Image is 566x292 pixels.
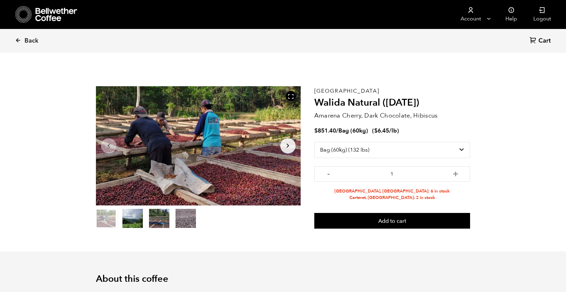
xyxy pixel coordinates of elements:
h2: About this coffee [96,274,470,285]
span: Back [24,37,38,45]
span: /lb [389,127,397,135]
button: - [324,170,333,176]
button: Add to cart [314,213,470,229]
span: Bag (60kg) [338,127,368,135]
span: Cart [538,37,551,45]
li: [GEOGRAPHIC_DATA], [GEOGRAPHIC_DATA]: 6 in stock [314,188,470,195]
button: + [451,170,460,176]
span: / [336,127,338,135]
span: $ [314,127,318,135]
span: ( ) [372,127,399,135]
li: Carteret, [GEOGRAPHIC_DATA]: 2 in stock [314,195,470,201]
h2: Walida Natural ([DATE]) [314,97,470,109]
bdi: 851.40 [314,127,336,135]
a: Cart [530,36,552,46]
span: $ [374,127,378,135]
p: Amarena Cherry, Dark Chocolate, Hibiscus [314,111,470,120]
bdi: 6.45 [374,127,389,135]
